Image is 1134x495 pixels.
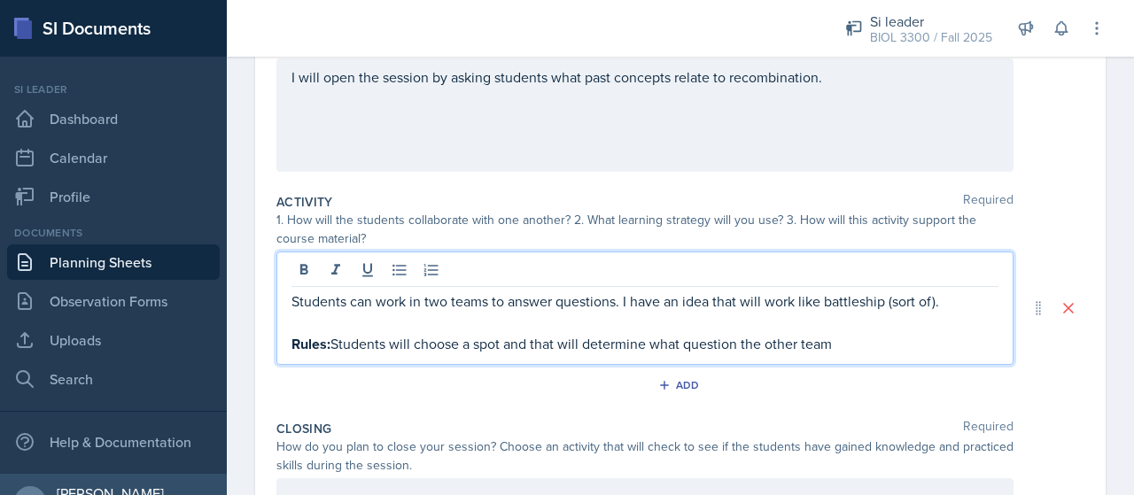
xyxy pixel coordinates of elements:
a: Dashboard [7,101,220,136]
div: Si leader [7,81,220,97]
a: Planning Sheets [7,244,220,280]
div: Si leader [870,11,992,32]
strong: Rules: [291,334,330,354]
p: Students can work in two teams to answer questions. I have an idea that will work like battleship... [291,290,998,312]
div: Add [662,378,700,392]
p: I will open the session by asking students what past concepts relate to recombination. [291,66,998,88]
div: How do you plan to close your session? Choose an activity that will check to see if the students ... [276,437,1014,475]
p: Students will choose a spot and that will determine what question the other team [291,333,998,355]
a: Observation Forms [7,283,220,319]
label: Activity [276,193,333,211]
span: Required [963,420,1014,437]
a: Uploads [7,322,220,358]
div: BIOL 3300 / Fall 2025 [870,28,992,47]
a: Profile [7,179,220,214]
div: Help & Documentation [7,424,220,460]
div: 1. How will the students collaborate with one another? 2. What learning strategy will you use? 3.... [276,211,1014,248]
span: Required [963,193,1014,211]
a: Search [7,361,220,397]
a: Calendar [7,140,220,175]
label: Closing [276,420,331,437]
div: Documents [7,225,220,241]
button: Add [652,372,710,398]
